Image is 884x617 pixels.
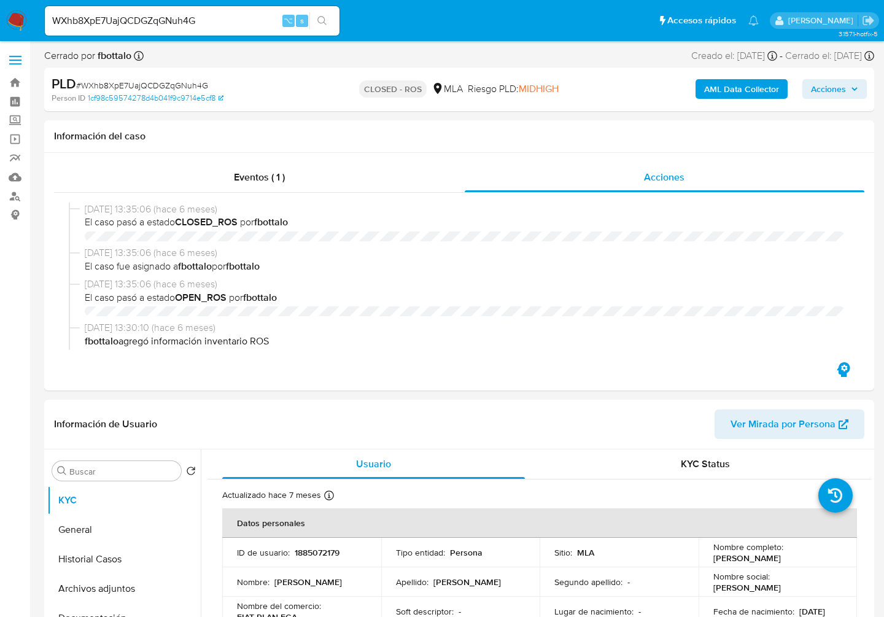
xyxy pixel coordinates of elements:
input: Buscar [69,466,176,477]
b: OPEN_ROS [175,290,227,305]
span: Eventos ( 1 ) [234,170,285,184]
b: PLD [52,74,76,93]
span: El caso pasó a estado por [85,291,845,305]
b: fbottalo [178,259,212,273]
p: [PERSON_NAME] [433,576,501,588]
p: - [459,606,461,617]
a: 1cf98c59574278d4b041f9c9714e5cf8 [88,93,223,104]
p: agregó información inventario ROS [85,335,845,348]
p: Fecha de nacimiento : [713,606,794,617]
span: Usuario [356,457,391,471]
p: Apellido : [396,576,428,588]
button: Historial Casos [47,545,201,574]
p: Soft descriptor : [396,606,454,617]
a: Salir [862,14,875,27]
span: Cerrado por [44,49,131,63]
p: [DATE] [799,606,825,617]
div: Cerrado el: [DATE] [785,49,874,63]
p: [PERSON_NAME] [713,582,781,593]
b: fbottalo [226,259,260,273]
p: - [638,606,641,617]
span: KYC Status [681,457,730,471]
button: General [47,515,201,545]
button: Volver al orden por defecto [186,466,196,479]
th: Datos personales [222,508,857,538]
p: Tipo entidad : [396,547,445,558]
div: Creado el: [DATE] [691,49,777,63]
button: Buscar [57,466,67,476]
span: MIDHIGH [519,82,559,96]
p: Actualizado hace 7 meses [222,489,321,501]
button: Archivos adjuntos [47,574,201,603]
p: 1885072179 [295,547,339,558]
span: s [300,15,304,26]
b: fbottalo [95,49,131,63]
p: Persona [450,547,483,558]
p: Nombre del comercio : [237,600,321,611]
button: AML Data Collector [696,79,788,99]
span: Acciones [644,170,684,184]
span: - [780,49,783,63]
span: # WXhb8XpE7UajQCDGZqGNuh4G [76,79,208,91]
b: Person ID [52,93,85,104]
span: [DATE] 13:30:10 (hace 6 meses) [85,321,845,335]
p: MLA [577,547,594,558]
p: [PERSON_NAME] [274,576,342,588]
button: search-icon [309,12,335,29]
b: CLOSED_ROS [175,215,238,229]
span: Ver Mirada por Persona [731,409,836,439]
span: [DATE] 13:35:06 (hace 6 meses) [85,246,845,260]
span: Accesos rápidos [667,14,736,27]
h1: Información de Usuario [54,418,157,430]
p: Nombre completo : [713,541,783,553]
p: ID de usuario : [237,547,290,558]
b: fbottalo [243,290,277,305]
b: AML Data Collector [704,79,779,99]
button: Acciones [802,79,867,99]
span: [DATE] 13:35:06 (hace 6 meses) [85,277,845,291]
b: fbottalo [85,334,118,348]
h1: Información del caso [54,130,864,142]
p: Lugar de nacimiento : [554,606,634,617]
span: [DATE] 13:35:06 (hace 6 meses) [85,203,845,216]
button: KYC [47,486,201,515]
p: Nombre : [237,576,269,588]
span: ⌥ [284,15,293,26]
span: El caso pasó a estado por [85,215,845,229]
p: CLOSED - ROS [359,80,427,98]
button: Ver Mirada por Persona [715,409,864,439]
span: El caso fue asignado a por [85,260,845,273]
input: Buscar usuario o caso... [45,13,339,29]
a: Notificaciones [748,15,759,26]
span: Riesgo PLD: [468,82,559,96]
b: fbottalo [254,215,288,229]
p: jessica.fukman@mercadolibre.com [788,15,858,26]
p: Sitio : [554,547,572,558]
p: [PERSON_NAME] [713,553,781,564]
p: Segundo apellido : [554,576,622,588]
p: Nombre social : [713,571,770,582]
div: MLA [432,82,463,96]
span: Acciones [811,79,846,99]
p: - [627,576,630,588]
